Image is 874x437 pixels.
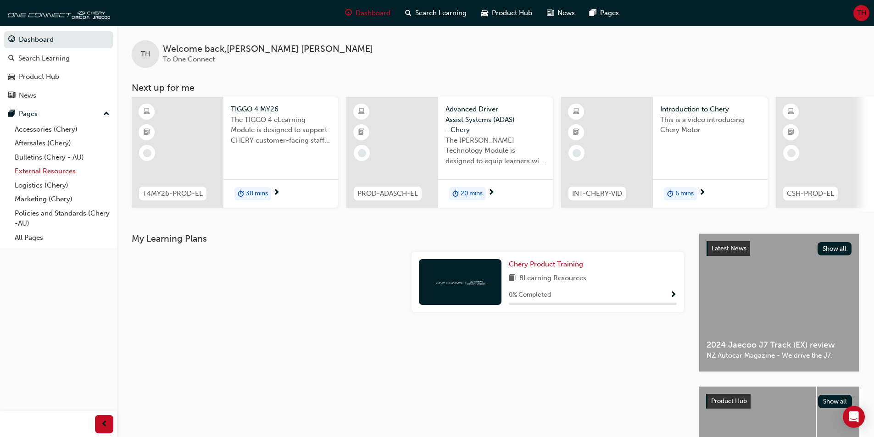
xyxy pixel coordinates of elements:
[231,104,331,115] span: TIGGO 4 MY26
[445,104,546,135] span: Advanced Driver Assist Systems (ADAS) - Chery
[19,90,36,101] div: News
[572,188,622,199] span: INT-CHERY-VID
[358,149,366,157] span: learningRecordVerb_NONE-icon
[4,87,113,104] a: News
[11,136,113,150] a: Aftersales (Chery)
[670,289,677,301] button: Show Progress
[670,291,677,299] span: Show Progress
[338,4,398,22] a: guage-iconDashboard
[445,135,546,166] span: The [PERSON_NAME] Technology Module is designed to equip learners with essential knowledge about ...
[547,7,554,19] span: news-icon
[4,68,113,85] a: Product Hub
[818,395,852,408] button: Show all
[141,49,150,60] span: TH
[11,231,113,245] a: All Pages
[557,8,575,18] span: News
[143,149,151,157] span: learningRecordVerb_NONE-icon
[11,206,113,231] a: Policies and Standards (Chery -AU)
[573,106,579,118] span: learningResourceType_ELEARNING-icon
[435,277,485,286] img: oneconnect
[519,273,586,284] span: 8 Learning Resources
[461,188,483,199] span: 20 mins
[103,108,110,120] span: up-icon
[4,31,113,48] a: Dashboard
[19,109,38,119] div: Pages
[667,188,674,200] span: duration-icon
[590,7,596,19] span: pages-icon
[273,189,280,197] span: next-icon
[11,150,113,165] a: Bulletins (Chery - AU)
[540,4,582,22] a: news-iconNews
[231,115,331,146] span: The TIGGO 4 eLearning Module is designed to support CHERY customer-facing staff with the product ...
[11,164,113,178] a: External Resources
[101,419,108,430] span: prev-icon
[706,394,852,409] a: Product HubShow all
[600,8,619,18] span: Pages
[398,4,474,22] a: search-iconSearch Learning
[356,8,390,18] span: Dashboard
[246,188,268,199] span: 30 mins
[788,127,794,138] span: booktick-icon
[699,189,706,197] span: next-icon
[144,127,150,138] span: booktick-icon
[4,105,113,122] button: Pages
[143,188,203,199] span: T4MY26-PROD-EL
[132,233,684,244] h3: My Learning Plans
[4,50,113,67] a: Search Learning
[11,122,113,137] a: Accessories (Chery)
[509,273,516,284] span: book-icon
[357,188,418,199] span: PROD-ADASCH-EL
[660,115,760,135] span: This is a video introducing Chery Motor
[857,8,866,18] span: TH
[843,406,865,428] div: Open Intercom Messenger
[699,233,859,372] a: Latest NewsShow all2024 Jaecoo J7 Track (EX) reviewNZ Autocar Magazine - We drive the J7.
[675,188,694,199] span: 6 mins
[481,7,488,19] span: car-icon
[509,259,587,270] a: Chery Product Training
[712,244,746,252] span: Latest News
[492,8,532,18] span: Product Hub
[787,188,834,199] span: CSH-PROD-EL
[660,104,760,115] span: Introduction to Chery
[509,290,551,300] span: 0 % Completed
[582,4,626,22] a: pages-iconPages
[853,5,869,21] button: TH
[415,8,467,18] span: Search Learning
[788,106,794,118] span: learningResourceType_ELEARNING-icon
[163,55,215,63] span: To One Connect
[11,178,113,193] a: Logistics (Chery)
[346,97,553,208] a: PROD-ADASCH-ELAdvanced Driver Assist Systems (ADAS) - CheryThe [PERSON_NAME] Technology Module is...
[4,29,113,105] button: DashboardSearch LearningProduct HubNews
[8,110,15,118] span: pages-icon
[358,106,365,118] span: learningResourceType_ELEARNING-icon
[8,92,15,100] span: news-icon
[358,127,365,138] span: booktick-icon
[474,4,540,22] a: car-iconProduct Hub
[117,83,874,93] h3: Next up for me
[11,192,113,206] a: Marketing (Chery)
[573,149,581,157] span: learningRecordVerb_NONE-icon
[707,340,852,350] span: 2024 Jaecoo J7 Track (EX) review
[18,53,70,64] div: Search Learning
[452,188,459,200] span: duration-icon
[707,350,852,361] span: NZ Autocar Magazine - We drive the J7.
[787,149,796,157] span: learningRecordVerb_NONE-icon
[488,189,495,197] span: next-icon
[711,397,747,405] span: Product Hub
[5,4,110,22] img: oneconnect
[818,242,852,255] button: Show all
[144,106,150,118] span: learningResourceType_ELEARNING-icon
[132,97,338,208] a: T4MY26-PROD-ELTIGGO 4 MY26The TIGGO 4 eLearning Module is designed to support CHERY customer-faci...
[707,241,852,256] a: Latest NewsShow all
[163,44,373,55] span: Welcome back , [PERSON_NAME] [PERSON_NAME]
[19,72,59,82] div: Product Hub
[345,7,352,19] span: guage-icon
[8,36,15,44] span: guage-icon
[573,127,579,138] span: booktick-icon
[8,55,15,63] span: search-icon
[509,260,583,268] span: Chery Product Training
[405,7,412,19] span: search-icon
[8,73,15,81] span: car-icon
[238,188,244,200] span: duration-icon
